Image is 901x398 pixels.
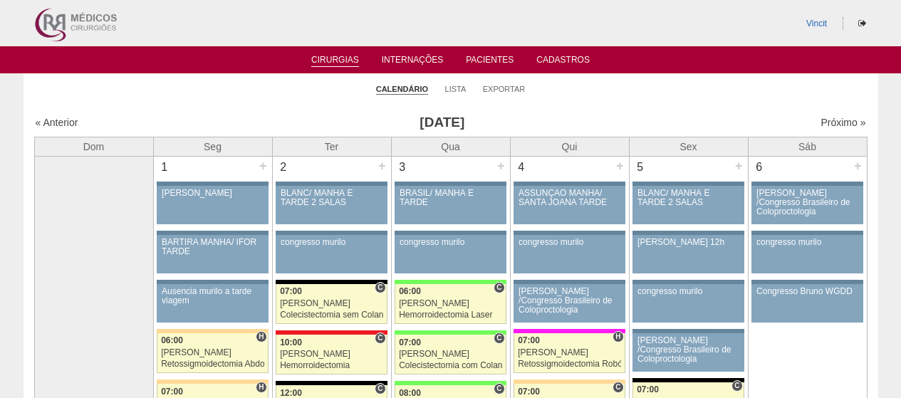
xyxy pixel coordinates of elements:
[276,381,387,385] div: Key: Blanc
[514,280,625,284] div: Key: Aviso
[157,182,268,186] div: Key: Aviso
[276,280,387,284] div: Key: Blanc
[162,189,264,198] div: [PERSON_NAME]
[852,157,864,175] div: +
[375,282,385,293] span: Consultório
[257,157,269,175] div: +
[280,337,302,347] span: 10:00
[36,117,78,128] a: « Anterior
[731,380,742,392] span: Consultório
[749,157,771,178] div: 6
[399,310,502,320] div: Hemorroidectomia Laser
[276,186,387,224] a: BLANC/ MANHÃ E TARDE 2 SALAS
[756,238,858,247] div: congresso murilo
[391,137,510,156] th: Qua
[276,335,387,375] a: C 10:00 [PERSON_NAME] Hemorroidectomia
[632,186,744,224] a: BLANC/ MANHÃ E TARDE 2 SALAS
[637,384,659,394] span: 07:00
[162,287,264,305] div: Ausencia murilo a tarde viagem
[519,238,620,247] div: congresso murilo
[514,235,625,273] a: congresso murilo
[280,310,383,320] div: Colecistectomia sem Colangiografia VL
[637,336,739,365] div: [PERSON_NAME] /Congresso Brasileiro de Coloproctologia
[632,182,744,186] div: Key: Aviso
[483,84,526,94] a: Exportar
[395,330,506,335] div: Key: Brasil
[395,182,506,186] div: Key: Aviso
[519,189,620,207] div: ASSUNÇÃO MANHÃ/ SANTA JOANA TARDE
[399,286,421,296] span: 06:00
[395,235,506,273] a: congresso murilo
[161,335,183,345] span: 06:00
[281,238,382,247] div: congresso murilo
[395,231,506,235] div: Key: Aviso
[280,299,383,308] div: [PERSON_NAME]
[632,378,744,382] div: Key: Blanc
[494,332,504,344] span: Consultório
[511,157,533,178] div: 4
[34,137,153,156] th: Dom
[234,112,650,133] h3: [DATE]
[514,329,625,333] div: Key: Pro Matre
[280,350,383,359] div: [PERSON_NAME]
[630,157,652,178] div: 5
[395,381,506,385] div: Key: Brasil
[399,361,502,370] div: Colecistectomia com Colangiografia VL
[514,379,625,384] div: Key: Bartira
[280,361,383,370] div: Hemorroidectomia
[733,157,745,175] div: +
[382,55,444,69] a: Internações
[276,182,387,186] div: Key: Aviso
[157,284,268,323] a: Ausencia murilo a tarde viagem
[751,284,863,323] a: Congresso Bruno WGDD
[376,157,388,175] div: +
[751,231,863,235] div: Key: Aviso
[256,331,266,342] span: Hospital
[751,182,863,186] div: Key: Aviso
[514,333,625,373] a: H 07:00 [PERSON_NAME] Retossigmoidectomia Robótica
[637,238,739,247] div: [PERSON_NAME] 12h
[162,238,264,256] div: BARTIRA MANHÃ/ IFOR TARDE
[157,235,268,273] a: BARTIRA MANHÃ/ IFOR TARDE
[751,280,863,284] div: Key: Aviso
[613,331,623,342] span: Hospital
[518,335,540,345] span: 07:00
[858,19,866,28] i: Sair
[276,284,387,324] a: C 07:00 [PERSON_NAME] Colecistectomia sem Colangiografia VL
[632,333,744,372] a: [PERSON_NAME] /Congresso Brasileiro de Coloproctologia
[514,186,625,224] a: ASSUNÇÃO MANHÃ/ SANTA JOANA TARDE
[518,387,540,397] span: 07:00
[375,383,385,394] span: Consultório
[614,157,626,175] div: +
[806,19,827,28] a: Vincit
[154,157,176,178] div: 1
[400,238,501,247] div: congresso murilo
[494,383,504,394] span: Consultório
[256,382,266,393] span: Hospital
[514,231,625,235] div: Key: Aviso
[157,333,268,373] a: H 06:00 [PERSON_NAME] Retossigmoidectomia Abdominal VL
[157,379,268,384] div: Key: Bartira
[637,287,739,296] div: congresso murilo
[395,186,506,224] a: BRASIL/ MANHÃ E TARDE
[272,137,391,156] th: Ter
[536,55,590,69] a: Cadastros
[161,360,264,369] div: Retossigmoidectomia Abdominal VL
[399,350,502,359] div: [PERSON_NAME]
[751,235,863,273] a: congresso murilo
[514,182,625,186] div: Key: Aviso
[632,235,744,273] a: [PERSON_NAME] 12h
[756,287,858,296] div: Congresso Bruno WGDD
[395,284,506,324] a: C 06:00 [PERSON_NAME] Hemorroidectomia Laser
[395,280,506,284] div: Key: Brasil
[519,287,620,315] div: [PERSON_NAME] /Congresso Brasileiro de Coloproctologia
[629,137,748,156] th: Sex
[637,189,739,207] div: BLANC/ MANHÃ E TARDE 2 SALAS
[157,280,268,284] div: Key: Aviso
[514,284,625,323] a: [PERSON_NAME] /Congresso Brasileiro de Coloproctologia
[280,388,302,398] span: 12:00
[161,387,183,397] span: 07:00
[632,231,744,235] div: Key: Aviso
[395,335,506,375] a: C 07:00 [PERSON_NAME] Colecistectomia com Colangiografia VL
[518,348,621,357] div: [PERSON_NAME]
